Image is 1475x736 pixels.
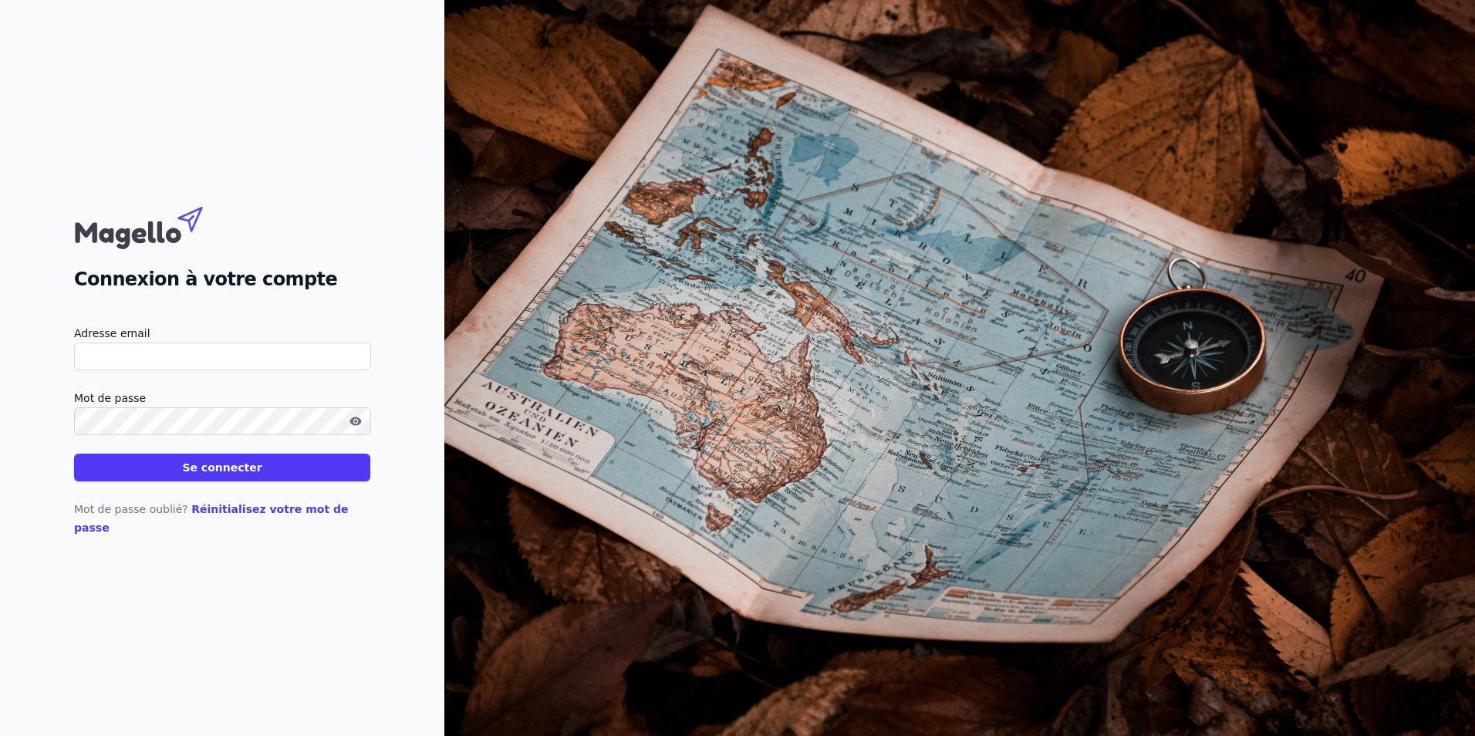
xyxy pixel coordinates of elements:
[74,324,370,343] label: Adresse email
[74,454,370,481] button: Se connecter
[74,265,370,293] h2: Connexion à votre compte
[74,199,236,253] img: Magello
[74,500,370,537] p: Mot de passe oublié?
[74,389,370,407] label: Mot de passe
[74,503,349,534] a: Réinitialisez votre mot de passe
